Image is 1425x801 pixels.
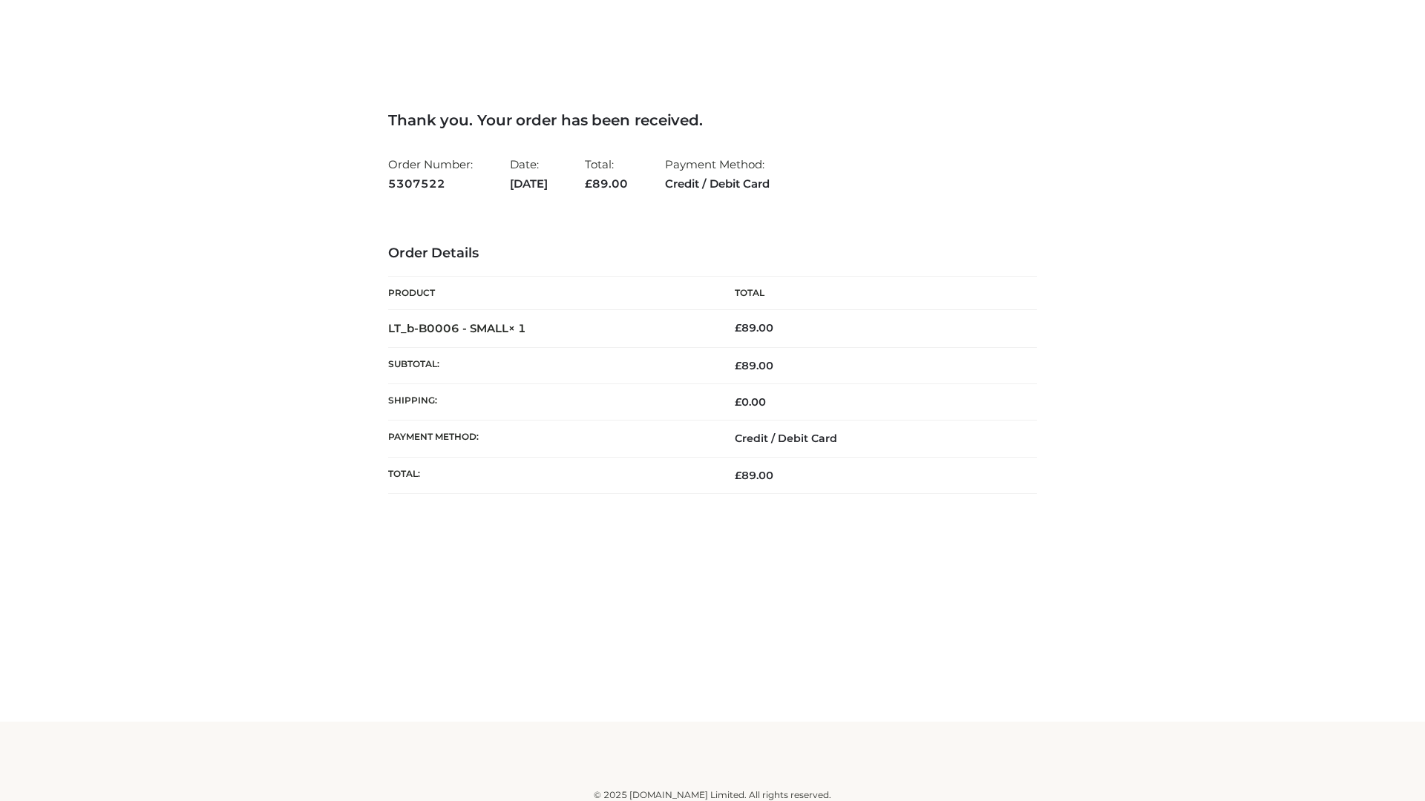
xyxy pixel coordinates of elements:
li: Order Number: [388,151,473,197]
li: Payment Method: [665,151,770,197]
th: Product [388,277,712,310]
span: 89.00 [735,359,773,372]
th: Total [712,277,1037,310]
span: 89.00 [735,469,773,482]
th: Total: [388,457,712,493]
li: Total: [585,151,628,197]
strong: Credit / Debit Card [665,174,770,194]
strong: LT_b-B0006 - SMALL [388,321,526,335]
strong: × 1 [508,321,526,335]
li: Date: [510,151,548,197]
span: £ [585,177,592,191]
strong: 5307522 [388,174,473,194]
th: Subtotal: [388,347,712,383]
span: 89.00 [585,177,628,191]
h3: Order Details [388,245,1037,262]
bdi: 0.00 [735,395,766,409]
span: £ [735,469,741,482]
th: Payment method: [388,421,712,457]
span: £ [735,395,741,409]
td: Credit / Debit Card [712,421,1037,457]
span: £ [735,321,741,334]
th: Shipping: [388,384,712,421]
span: £ [735,359,741,372]
strong: [DATE] [510,174,548,194]
h3: Thank you. Your order has been received. [388,111,1037,129]
bdi: 89.00 [735,321,773,334]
